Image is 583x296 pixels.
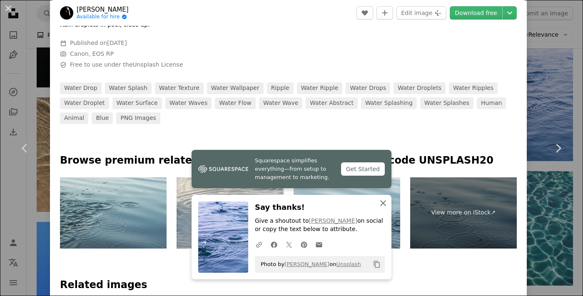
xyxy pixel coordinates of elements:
[376,6,393,20] button: Add to Collection
[311,236,326,253] a: Share over email
[60,177,167,249] img: The surface of the water is perturbed by the drops of rain.
[259,97,302,109] a: water wave
[198,163,248,175] img: file-1747939142011-51e5cc87e3c9
[77,5,129,14] a: [PERSON_NAME]
[284,261,329,267] a: [PERSON_NAME]
[306,97,358,109] a: water abstract
[60,279,517,292] h4: Related images
[116,112,160,124] a: PNG images
[155,82,204,94] a: water texture
[396,6,446,20] button: Edit image
[309,217,357,224] a: [PERSON_NAME]
[267,236,282,253] a: Share on Facebook
[77,14,129,20] a: Available for hire
[336,261,361,267] a: Unsplash
[92,112,113,124] a: blue
[361,97,417,109] a: water splashing
[420,97,473,109] a: water splashes
[346,82,390,94] a: water drops
[215,97,256,109] a: water flow
[70,40,127,46] span: Published on
[60,154,517,167] p: Browse premium related images on iStock | Save 20% with code UNSPLASH20
[267,82,294,94] a: ripple
[165,97,212,109] a: water waves
[410,177,517,249] a: View more on iStock↗
[105,82,152,94] a: water splash
[112,97,162,109] a: water surface
[60,97,109,109] a: water droplet
[533,108,583,188] a: Next
[394,82,446,94] a: water droplets
[341,162,385,176] div: Get Started
[192,150,391,188] a: Squarespace simplifies everything—from setup to management to marketing.Get Started
[207,82,264,94] a: water wallpaper
[107,40,127,46] time: January 1, 2022 at 9:59:39 AM EST
[296,236,311,253] a: Share on Pinterest
[255,201,385,214] h3: Say thanks!
[450,6,502,20] a: Download free
[70,61,183,69] span: Free to use under the
[255,217,385,234] p: Give a shoutout to on social or copy the text below to attribute.
[356,6,373,20] button: Like
[255,157,334,182] span: Squarespace simplifies everything—from setup to management to marketing.
[257,258,361,271] span: Photo by on
[477,97,506,109] a: human
[132,61,183,68] a: Unsplash License
[370,257,384,271] button: Copy to clipboard
[177,177,283,249] img: Beautiful morning walk at Malaysia.
[60,112,88,124] a: animal
[297,82,343,94] a: water ripple
[282,236,296,253] a: Share on Twitter
[70,50,114,58] button: Canon, EOS RP
[60,82,102,94] a: water drop
[60,6,73,20] img: Go to Miguel Alcântara's profile
[449,82,498,94] a: water ripples
[503,6,517,20] button: Choose download size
